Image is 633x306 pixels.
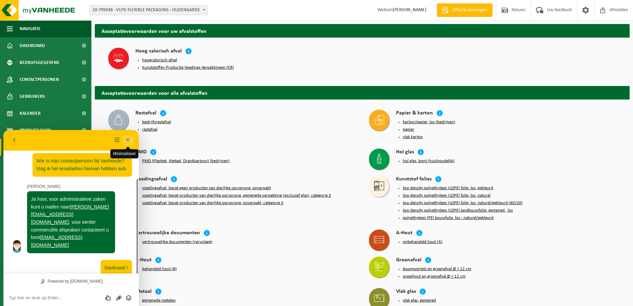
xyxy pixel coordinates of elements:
[20,20,41,37] span: Navigatie
[403,298,436,303] button: vlak glas, gemengd
[396,257,421,264] h4: Groenafval
[135,149,147,156] h4: PMD
[3,130,139,306] iframe: chat widget
[142,185,271,191] button: voedingsafval, bevat geen producten van dierlijke oorsprong, onverpakt
[403,185,493,191] button: low density polyethyleen (LDPE) folie, los, gekleurd
[101,135,125,140] span: Dankuwel !
[110,165,120,171] button: Upload bestand
[142,119,171,125] button: bedrijfsrestafval
[437,3,493,17] a: Offerte aanvragen
[20,122,50,139] span: Product Shop
[403,208,513,213] button: low density polyethyleen (LDPE) landbouwfolie, gemengd , los
[142,193,331,198] button: voedingsafval, bevat producten van dierlijke oorsprong, gemengde verpakking (exclusief glas), cat...
[135,110,156,117] h4: Restafval
[142,266,177,272] button: behandeld hout (B)
[403,158,455,164] button: hol glas, bont (huishoudelijk)
[20,105,41,122] span: Kalender
[89,5,208,15] span: 10-799438 - VUYE FLEXIBLE PACKAGING - OUDENAARDE
[90,5,208,15] span: 10-799438 - VUYE FLEXIBLE PACKAGING - OUDENAARDE
[142,58,177,63] button: hoogcalorisch afval
[393,7,427,13] strong: [PERSON_NAME]
[403,134,423,140] button: vlak karton
[135,257,152,264] h4: B-Hout
[100,165,130,171] div: Group of buttons
[142,200,283,206] button: voedingsafval, bevat producten van dierlijke oorsprong, onverpakt, categorie 3
[20,88,45,105] span: Gebruikers
[396,288,416,296] h4: Vlak glas
[403,193,490,198] button: low density polyethyleen (LDPE) folie, los, naturel
[403,266,471,272] button: boomwortels en groenafval Ø > 12 cm
[142,239,212,245] button: vertrouwelijke documenten (recyclage)
[20,37,45,54] span: Dashboard
[20,54,59,71] span: Bedrijfsgegevens
[403,239,442,245] button: onbehandeld hout (A)
[95,24,630,37] h2: Acceptatievoorwaarden voor uw afvalstoffen
[34,147,102,156] a: Powered by [DOMAIN_NAME]
[142,158,230,164] button: PMD (Plastiek, Metaal, Drankkartons) (bedrijven)
[135,176,167,183] h4: Voedingsafval
[20,71,59,88] span: Contactpersonen
[142,127,157,132] button: restafval
[135,288,152,296] h4: Metaal
[451,7,489,14] span: Offerte aanvragen
[37,149,42,154] img: Tawky_16x16.svg
[142,298,176,303] button: gemengde metalen
[403,200,523,206] button: low density polyethyleen (LDPE) folie, los, naturel/gekleurd (80/20)
[120,165,130,171] button: Emoji invoeren
[135,48,182,56] h4: Hoog calorisch afval
[396,149,414,156] h4: Hol glas
[403,274,465,279] button: snoeihout en groenafval Ø < 12 cm
[403,127,414,132] button: papier
[396,110,433,117] h4: Papier & karton
[396,176,432,183] h4: Kunststof folies
[403,119,455,125] button: karton/papier, los (bedrijven)
[100,165,111,171] div: Beoordeel deze chat
[396,230,413,237] h4: A-Hout
[403,215,494,221] button: polyethyleen (PE) bouwfolie, los - naturel/gekleurd
[135,230,200,237] h4: Vertrouwelijke documenten
[95,86,630,99] h2: Acceptatievoorwaarden voor alle afvalstoffen
[142,65,234,70] button: Kunststoffen Productie Voedings Verpakkingen (CR)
